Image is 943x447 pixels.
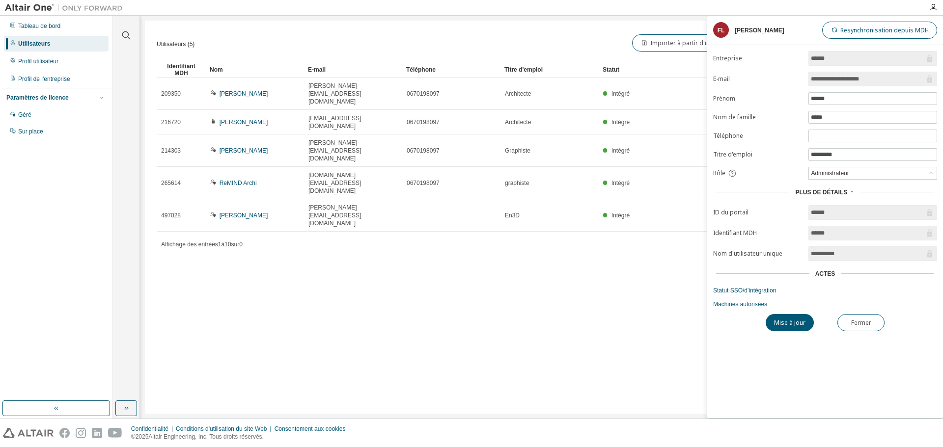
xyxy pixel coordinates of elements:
[136,433,149,440] font: 2025
[161,241,218,248] font: Affichage des entrées
[239,241,243,248] font: 0
[713,131,743,140] font: Téléphone
[308,204,361,227] font: [PERSON_NAME][EMAIL_ADDRESS][DOMAIN_NAME]
[718,27,725,34] font: FL
[713,94,735,103] font: Prénom
[632,34,751,52] button: Importer à partir d'un fichier CSV
[735,27,784,34] font: [PERSON_NAME]
[18,76,70,82] font: Profil de l'entreprise
[76,428,86,438] img: instagram.svg
[851,318,871,327] font: Fermer
[611,180,630,186] font: Intégré
[713,249,782,258] font: Nom d'utilisateur unique
[308,172,361,194] font: [DOMAIN_NAME][EMAIL_ADDRESS][DOMAIN_NAME]
[157,41,194,48] font: Utilisateurs (5)
[650,39,743,47] font: Importer à partir d'un fichier CSV
[59,428,70,438] img: facebook.svg
[505,147,530,154] font: Graphiste
[18,40,50,47] font: Utilisateurs
[713,287,776,294] font: Statut SSO/d'intégration
[713,301,767,308] font: Machines autorisées
[505,180,529,186] font: graphiste
[407,180,440,186] font: 0670198097
[275,425,346,432] font: Consentement aux cookies
[407,147,440,154] font: 0670198097
[611,212,630,219] font: Intégré
[161,212,181,219] font: 497028
[161,90,181,97] font: 209350
[176,425,267,432] font: Conditions d'utilisation du site Web
[308,139,361,162] font: [PERSON_NAME][EMAIL_ADDRESS][DOMAIN_NAME]
[220,90,268,97] font: [PERSON_NAME]
[3,428,54,438] img: altair_logo.svg
[224,241,231,248] font: 10
[407,119,440,126] font: 0670198097
[713,113,756,121] font: Nom de famille
[210,66,223,73] font: Nom
[308,66,326,73] font: E-mail
[92,428,102,438] img: linkedin.svg
[308,115,361,130] font: [EMAIL_ADDRESS][DOMAIN_NAME]
[220,180,257,186] font: ReMIND Archi
[148,433,264,440] font: Altair Engineering, Inc. Tous droits réservés.
[222,241,225,248] font: à
[505,119,531,126] font: Architecte
[18,111,31,118] font: Géré
[774,318,805,327] font: Mise à jour
[407,90,440,97] font: 0670198097
[220,147,268,154] font: [PERSON_NAME]
[6,94,69,101] font: Paramètres de licence
[5,3,128,13] img: Altaïr Un
[811,170,849,177] font: Administrateur
[18,128,43,135] font: Sur place
[809,167,937,179] div: Administrateur
[713,75,730,83] font: E-mail
[131,425,168,432] font: Confidentialité
[840,26,929,34] font: Resynchronisation depuis MDH
[167,63,195,77] font: Identifiant MDH
[504,66,543,73] font: Titre d'emploi
[713,169,725,177] font: Rôle
[611,119,630,126] font: Intégré
[815,270,835,277] font: Actes
[18,58,58,65] font: Profil utilisateur
[603,66,619,73] font: Statut
[220,212,268,219] font: [PERSON_NAME]
[220,119,268,126] font: [PERSON_NAME]
[108,428,122,438] img: youtube.svg
[713,150,752,158] font: Titre d'emploi
[766,314,814,331] button: Mise à jour
[822,22,937,39] button: Resynchronisation depuis MDH
[611,90,630,97] font: Intégré
[505,90,531,97] font: Architecte
[161,147,181,154] font: 214303
[161,119,181,126] font: 216720
[505,212,520,219] font: En3D
[713,208,749,216] font: ID du portail
[611,147,630,154] font: Intégré
[795,189,847,196] font: Plus de détails
[231,241,240,248] font: sur
[308,82,361,105] font: [PERSON_NAME][EMAIL_ADDRESS][DOMAIN_NAME]
[837,314,885,331] button: Fermer
[131,433,136,440] font: ©
[713,54,742,62] font: Entreprise
[406,66,436,73] font: Téléphone
[161,180,181,186] font: 265614
[713,229,757,237] font: Identifiant MDH
[218,241,222,248] font: 1
[18,23,60,29] font: Tableau de bord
